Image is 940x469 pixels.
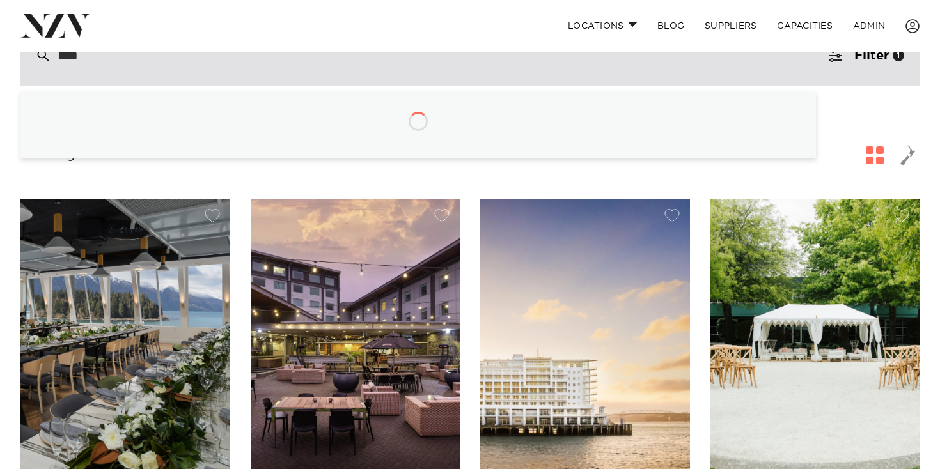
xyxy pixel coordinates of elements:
span: Filter [854,49,889,62]
a: SUPPLIERS [694,12,767,40]
img: nzv-logo.png [20,14,90,37]
a: ADMIN [843,12,895,40]
a: Capacities [767,12,843,40]
button: Filter1 [813,25,920,86]
div: 1 [893,50,904,61]
a: BLOG [647,12,694,40]
a: Locations [558,12,647,40]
